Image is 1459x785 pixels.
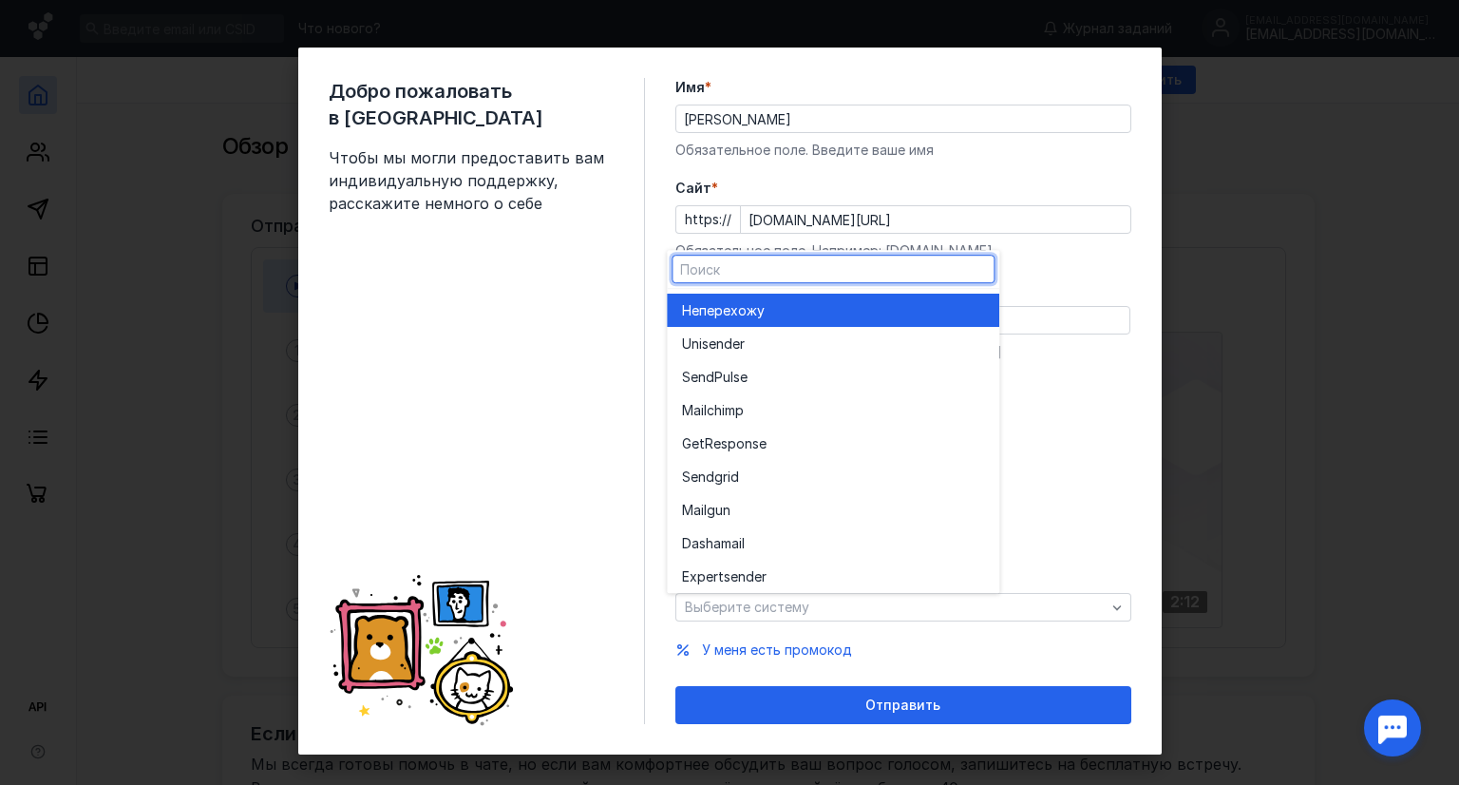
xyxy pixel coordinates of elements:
span: gun [707,501,730,520]
span: Dashamai [682,534,742,553]
div: Обязательное поле. Введите ваше имя [675,141,1131,160]
button: Unisender [667,327,999,360]
span: Имя [675,78,705,97]
button: Dashamail [667,527,999,560]
button: GetResponse [667,427,999,460]
span: Cайт [675,179,711,198]
span: etResponse [692,434,767,453]
span: r [740,335,745,354]
button: SendPulse [667,360,999,393]
span: id [728,468,739,487]
span: У меня есть промокод [702,641,852,658]
span: Mail [682,501,707,520]
span: Sendgr [682,468,728,487]
span: Выберите систему [685,599,809,615]
span: pertsender [697,567,767,586]
span: Mailchim [682,401,735,420]
span: G [682,434,692,453]
span: Не [682,301,699,320]
span: Отправить [865,698,940,714]
span: Добро пожаловать в [GEOGRAPHIC_DATA] [329,78,614,131]
button: Expertsender [667,560,999,593]
div: Обязательное поле. Например: [DOMAIN_NAME] [675,241,1131,260]
span: e [740,368,748,387]
button: Mailgun [667,493,999,527]
span: перехожу [699,301,765,320]
span: Ex [682,567,697,586]
span: SendPuls [682,368,740,387]
span: p [735,401,744,420]
button: Отправить [675,686,1131,724]
span: l [742,534,745,553]
button: Выберите систему [675,593,1131,622]
div: grid [667,289,999,593]
input: Поиск [673,256,994,282]
button: У меня есть промокод [702,641,852,660]
span: Unisende [682,335,740,354]
button: Sendgrid [667,460,999,493]
span: Чтобы мы могли предоставить вам индивидуальную поддержку, расскажите немного о себе [329,146,614,215]
button: Неперехожу [667,294,999,327]
button: Mailchimp [667,393,999,427]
